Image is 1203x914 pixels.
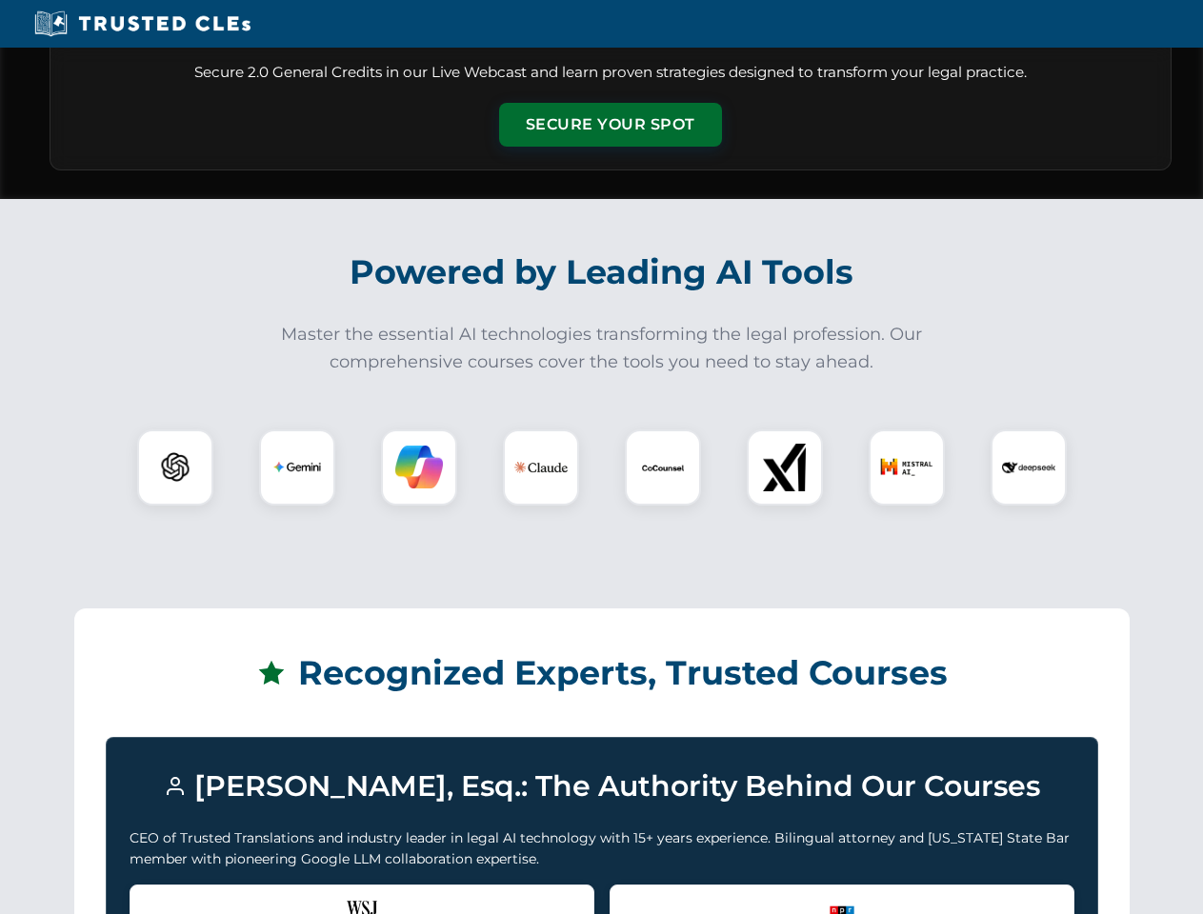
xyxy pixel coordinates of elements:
div: Claude [503,429,579,506]
p: Master the essential AI technologies transforming the legal profession. Our comprehensive courses... [269,321,935,376]
div: xAI [747,429,823,506]
div: Gemini [259,429,335,506]
div: CoCounsel [625,429,701,506]
h3: [PERSON_NAME], Esq.: The Authority Behind Our Courses [130,761,1074,812]
h2: Powered by Leading AI Tools [74,239,1130,306]
div: Copilot [381,429,457,506]
img: Copilot Logo [395,444,443,491]
p: CEO of Trusted Translations and industry leader in legal AI technology with 15+ years experience.... [130,827,1074,870]
img: CoCounsel Logo [639,444,687,491]
div: Mistral AI [869,429,945,506]
div: ChatGPT [137,429,213,506]
img: Mistral AI Logo [880,441,933,494]
h2: Recognized Experts, Trusted Courses [106,640,1098,706]
div: DeepSeek [991,429,1067,506]
button: Secure Your Spot [499,103,722,147]
img: xAI Logo [761,444,809,491]
p: Secure 2.0 General Credits in our Live Webcast and learn proven strategies designed to transform ... [73,62,1148,84]
img: Gemini Logo [273,444,321,491]
img: Claude Logo [514,441,568,494]
img: ChatGPT Logo [148,440,203,495]
img: Trusted CLEs [29,10,256,38]
img: DeepSeek Logo [1002,441,1055,494]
